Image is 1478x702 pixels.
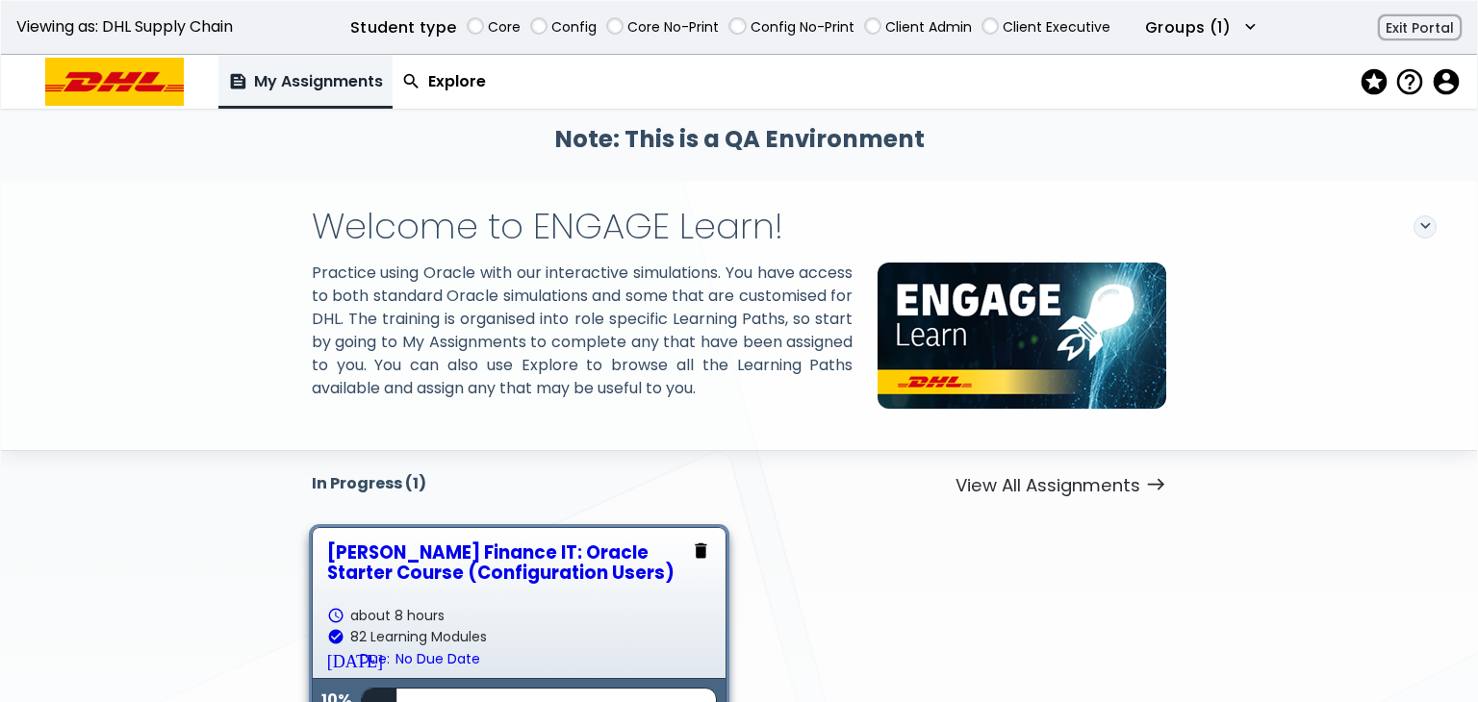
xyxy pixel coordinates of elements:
label: Core No-Print [627,17,719,38]
label: Client Executive [1003,17,1110,38]
button: Groups (1)expand_more [1145,16,1261,39]
span: expand_more [1240,18,1261,37]
h3: Note: This is a QA Environment [1,126,1477,153]
a: Explore [393,55,496,109]
span: [DATE] [327,651,354,666]
span: feed [228,73,248,91]
span: schedule [327,608,344,623]
label: Config No-Print [751,17,854,38]
nav: Navigation Links [218,55,1467,109]
a: My Assignments [218,55,393,109]
div: View All Assignments [956,475,1140,495]
a: View All Assignmentseast [956,475,1166,502]
label: Groups (1) [1145,16,1231,39]
img: Logo [45,58,184,107]
span: help [1394,68,1421,96]
label: Client Admin [885,17,972,38]
span: search [401,73,421,91]
h5: In Progress (1) [312,475,426,492]
label: Config [551,17,597,38]
div: [PERSON_NAME] Finance IT: Oracle Starter Course (Configuration Users) [327,542,711,583]
button: Account [1431,68,1458,96]
span: delete [691,542,711,561]
span: 82 Learning Modules [350,629,487,644]
button: stars [1359,63,1395,102]
span: account [1431,68,1458,96]
div: No Due Date [395,651,480,666]
h1: Welcome to ENGAGE Learn! [312,206,783,247]
label: Student type [350,16,457,39]
span: east [1146,476,1166,494]
button: delete [675,527,726,580]
button: Help [1394,68,1431,96]
div: Practice using Oracle with our interactive simulations. You have access to both standard Oracle s... [312,262,854,410]
img: organization banner [878,263,1166,409]
div: Due: [360,651,390,666]
span: check_circle [327,629,344,644]
span: stars [1359,68,1386,96]
label: Core [488,17,521,38]
span: about 8 hours [350,608,445,623]
span: expand_more [1415,217,1436,236]
button: Exit Portal [1378,14,1462,41]
span: Viewing as: DHL Supply Chain [16,18,233,36]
